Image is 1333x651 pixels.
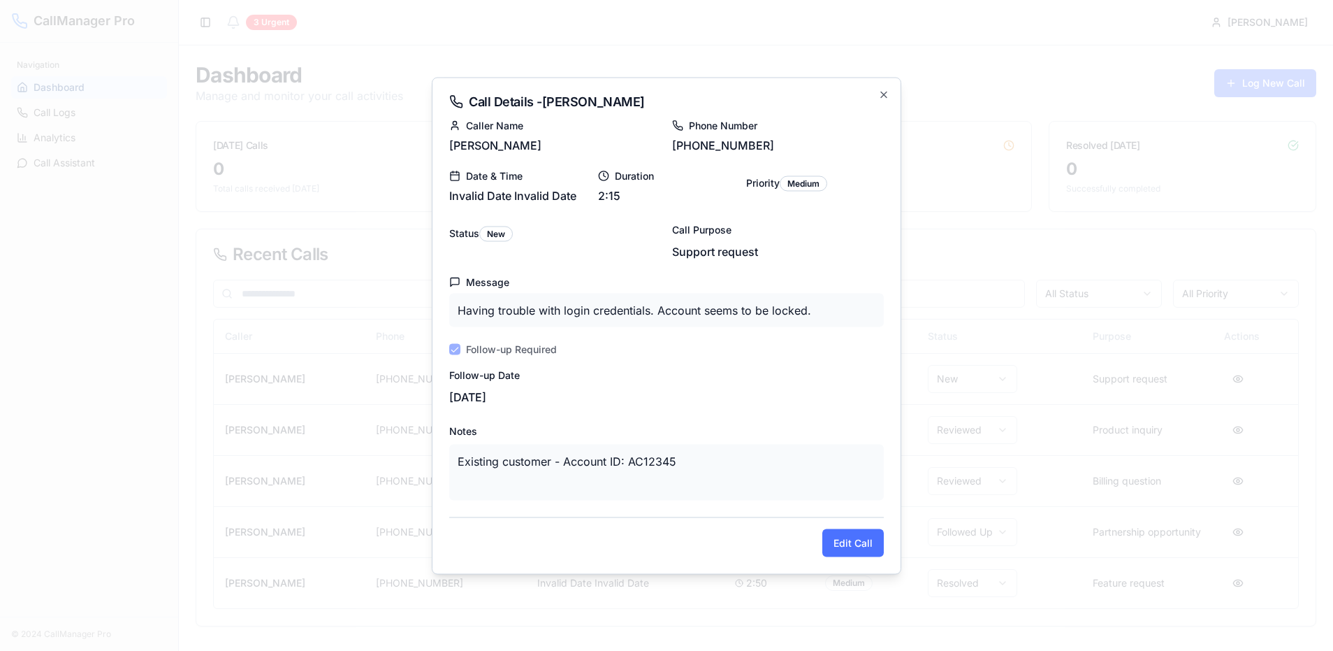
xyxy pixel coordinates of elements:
[672,120,884,131] label: Phone Number
[449,444,884,500] div: Existing customer - Account ID: AC12345
[449,170,587,181] label: Date & Time
[449,120,661,131] label: Caller Name
[449,293,884,327] div: Having trouble with login credentials. Account seems to be locked.
[780,176,827,191] div: Medium
[672,243,884,259] div: Support request
[598,187,736,203] div: 2:15
[449,424,477,436] label: Notes
[449,276,884,287] label: Message
[822,529,884,557] button: Edit Call
[672,136,884,153] div: [PHONE_NUMBER]
[598,170,736,181] label: Duration
[479,226,513,241] div: New
[449,388,884,405] div: [DATE]
[449,94,884,108] h2: Call Details - [PERSON_NAME]
[746,176,780,188] label: Priority
[449,136,661,153] div: [PERSON_NAME]
[466,344,557,354] label: Follow-up Required
[672,223,731,235] label: Call Purpose
[449,187,587,203] div: Invalid Date Invalid Date
[449,369,520,380] label: Follow-up Date
[449,227,479,238] label: Status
